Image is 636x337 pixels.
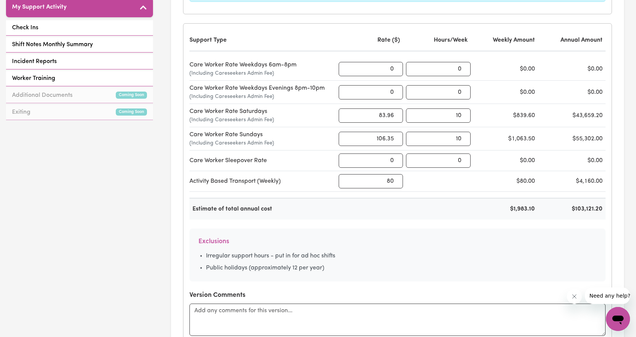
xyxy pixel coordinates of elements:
div: Activity Based Transport (Weekly) [189,177,336,186]
span: (Including Careseekers Admin Fee) [189,116,330,124]
div: Care Worker Rate Saturdays [189,107,336,124]
span: Check Ins [12,23,38,32]
span: Additional Documents [12,91,73,100]
div: Support Type [189,36,336,45]
div: $1,063.50 [474,134,538,143]
iframe: Close message [567,289,582,304]
div: $1,983.10 [474,205,538,214]
div: Annual Amount [541,36,606,45]
a: Check Ins [6,20,153,36]
div: $0.00 [541,156,606,165]
iframe: Button to launch messaging window [606,307,630,331]
div: $103,121.20 [541,205,606,214]
span: (Including Careseekers Admin Fee) [189,139,330,147]
div: $55,302.00 [541,134,606,143]
li: Irregular support hours - put in for ad hoc shifts [206,251,597,260]
span: Exiting [12,108,30,117]
iframe: Message from company [585,287,630,304]
label: Version Comments [189,290,245,300]
div: $839.60 [474,111,538,120]
div: $4,160.00 [541,177,606,186]
li: Public holidays (approximately 12 per year) [206,263,597,272]
span: (Including Careseekers Admin Fee) [189,93,330,101]
div: Rate ($) [339,36,403,45]
div: $0.00 [474,65,538,74]
span: Need any help? [5,5,45,11]
span: Incident Reports [12,57,57,66]
div: Care Worker Rate Sundays [189,130,336,147]
div: Care Worker Rate Weekdays 6am-8pm [189,60,336,77]
div: Hours/Week [406,36,471,45]
a: Additional DocumentsComing Soon [6,88,153,103]
span: Worker Training [12,74,55,83]
div: $0.00 [541,88,606,97]
a: Shift Notes Monthly Summary [6,37,153,53]
div: Weekly Amount [474,36,538,45]
h5: My Support Activity [12,4,67,11]
span: (Including Careseekers Admin Fee) [189,69,330,77]
div: Care Worker Sleepover Rate [189,156,336,165]
div: $0.00 [474,156,538,165]
div: Estimate of total annual cost [189,205,336,214]
a: Worker Training [6,71,153,86]
span: Shift Notes Monthly Summary [12,40,93,49]
div: Care Worker Rate Weekdays Evenings 8pm-10pm [189,84,336,101]
small: Coming Soon [116,108,147,116]
small: Coming Soon [116,92,147,99]
h6: Exclusions [198,238,597,245]
a: Incident Reports [6,54,153,69]
div: $0.00 [541,65,606,74]
a: ExitingComing Soon [6,105,153,120]
div: $80.00 [474,177,538,186]
div: $43,659.20 [541,111,606,120]
div: $0.00 [474,88,538,97]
